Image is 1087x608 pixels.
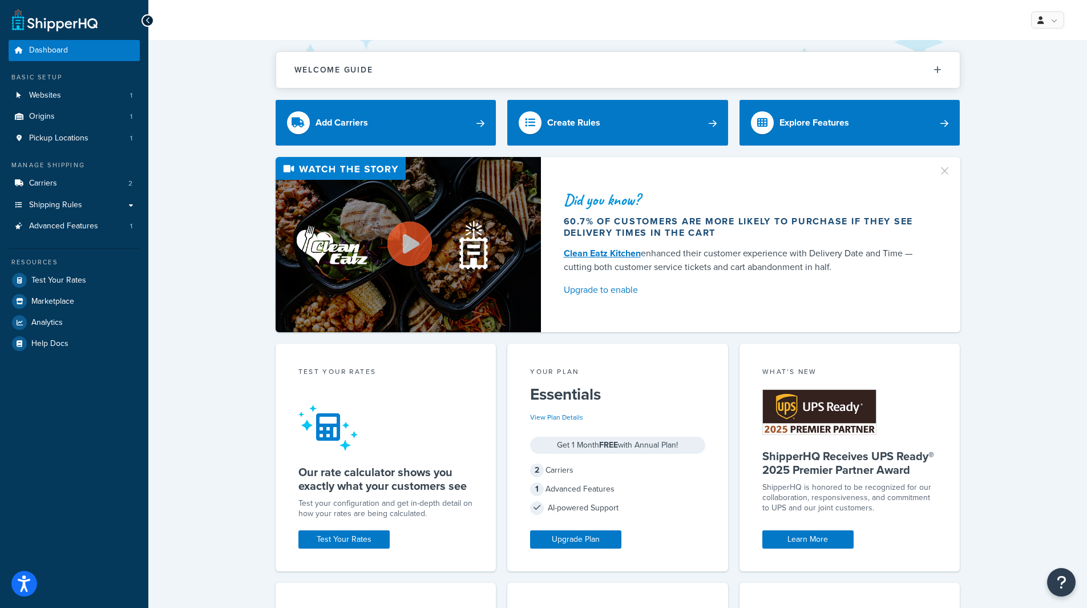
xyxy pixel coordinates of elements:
a: Upgrade Plan [530,530,621,549]
div: Get 1 Month with Annual Plan! [530,437,705,454]
a: Create Rules [507,100,728,146]
span: 1 [530,482,544,496]
a: Add Carriers [276,100,496,146]
div: Manage Shipping [9,160,140,170]
a: Advanced Features1 [9,216,140,237]
a: Carriers2 [9,173,140,194]
button: Welcome Guide [276,52,960,88]
span: Shipping Rules [29,200,82,210]
span: 1 [130,222,132,231]
div: 60.7% of customers are more likely to purchase if they see delivery times in the cart [564,216,924,239]
strong: FREE [599,439,618,451]
h5: ShipperHQ Receives UPS Ready® 2025 Premier Partner Award [762,449,938,477]
a: Marketplace [9,291,140,312]
p: ShipperHQ is honored to be recognized for our collaboration, responsiveness, and commitment to UP... [762,482,938,513]
span: Websites [29,91,61,100]
span: 1 [130,91,132,100]
span: 2 [530,464,544,477]
span: 2 [128,179,132,188]
h2: Welcome Guide [294,66,373,74]
a: Learn More [762,530,854,549]
div: Explore Features [779,115,849,131]
div: Add Carriers [316,115,368,131]
a: Dashboard [9,40,140,61]
a: Help Docs [9,333,140,354]
li: Pickup Locations [9,128,140,149]
a: Websites1 [9,85,140,106]
span: Analytics [31,318,63,328]
div: Test your rates [298,367,474,380]
div: Resources [9,257,140,267]
span: Origins [29,112,55,122]
div: Your Plan [530,367,705,380]
span: Pickup Locations [29,134,88,143]
span: Advanced Features [29,222,98,231]
div: Basic Setup [9,73,140,82]
span: Carriers [29,179,57,188]
span: Test Your Rates [31,276,86,285]
a: Shipping Rules [9,195,140,216]
span: Help Docs [31,339,68,349]
h5: Essentials [530,385,705,404]
a: Origins1 [9,106,140,127]
div: Did you know? [564,192,924,208]
h5: Our rate calculator shows you exactly what your customers see [298,465,474,493]
button: Open Resource Center [1047,568,1076,597]
div: Advanced Features [530,481,705,497]
a: Pickup Locations1 [9,128,140,149]
li: Advanced Features [9,216,140,237]
a: Test Your Rates [9,270,140,291]
div: Test your configuration and get in-depth detail on how your rates are being calculated. [298,498,474,519]
div: Carriers [530,462,705,478]
a: View Plan Details [530,412,583,422]
span: 1 [130,134,132,143]
div: AI-powered Support [530,500,705,516]
div: Create Rules [547,115,600,131]
li: Websites [9,85,140,106]
a: Clean Eatz Kitchen [564,247,641,260]
span: Dashboard [29,46,68,55]
div: What's New [762,367,938,380]
span: 1 [130,112,132,122]
a: Analytics [9,312,140,333]
span: Marketplace [31,297,74,307]
li: Origins [9,106,140,127]
div: enhanced their customer experience with Delivery Date and Time — cutting both customer service ti... [564,247,924,274]
a: Test Your Rates [298,530,390,549]
a: Explore Features [740,100,960,146]
img: Video thumbnail [276,157,541,332]
li: Carriers [9,173,140,194]
a: Upgrade to enable [564,282,924,298]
